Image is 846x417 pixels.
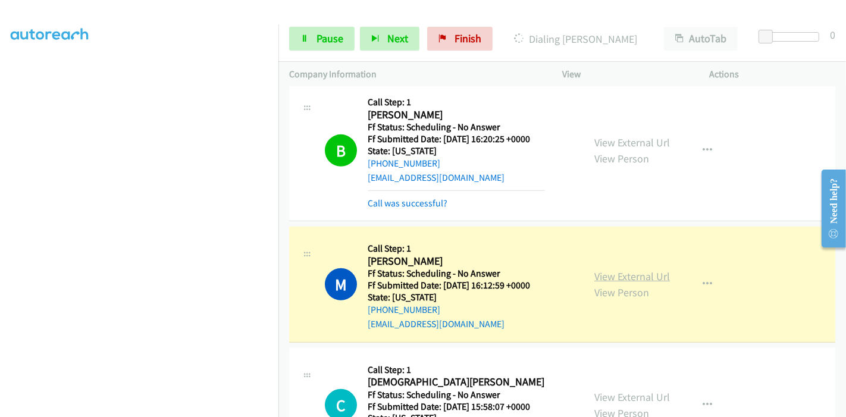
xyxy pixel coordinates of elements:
[764,32,819,42] div: Delay between calls (in seconds)
[368,364,545,376] h5: Call Step: 1
[594,152,649,165] a: View Person
[594,390,670,404] a: View External Url
[368,375,545,389] h2: [DEMOGRAPHIC_DATA][PERSON_NAME]
[594,269,670,283] a: View External Url
[368,121,545,133] h5: Ff Status: Scheduling - No Answer
[830,27,835,43] div: 0
[368,291,545,303] h5: State: [US_STATE]
[368,280,545,291] h5: Ff Submitted Date: [DATE] 16:12:59 +0000
[368,268,545,280] h5: Ff Status: Scheduling - No Answer
[289,27,355,51] a: Pause
[368,255,545,268] h2: [PERSON_NAME]
[368,96,545,108] h5: Call Step: 1
[289,67,541,81] p: Company Information
[594,136,670,149] a: View External Url
[360,27,419,51] button: Next
[455,32,481,45] span: Finish
[427,27,493,51] a: Finish
[368,389,545,401] h5: Ff Status: Scheduling - No Answer
[368,197,447,209] a: Call was successful?
[317,32,343,45] span: Pause
[368,172,505,183] a: [EMAIL_ADDRESS][DOMAIN_NAME]
[562,67,688,81] p: View
[710,67,836,81] p: Actions
[509,31,643,47] p: Dialing [PERSON_NAME]
[368,108,545,122] h2: [PERSON_NAME]
[368,401,545,413] h5: Ff Submitted Date: [DATE] 15:58:07 +0000
[387,32,408,45] span: Next
[368,158,440,169] a: [PHONE_NUMBER]
[368,304,440,315] a: [PHONE_NUMBER]
[368,133,545,145] h5: Ff Submitted Date: [DATE] 16:20:25 +0000
[664,27,738,51] button: AutoTab
[368,145,545,157] h5: State: [US_STATE]
[812,161,846,256] iframe: Resource Center
[325,268,357,300] h1: M
[325,134,357,167] h1: B
[368,243,545,255] h5: Call Step: 1
[594,286,649,299] a: View Person
[368,318,505,330] a: [EMAIL_ADDRESS][DOMAIN_NAME]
